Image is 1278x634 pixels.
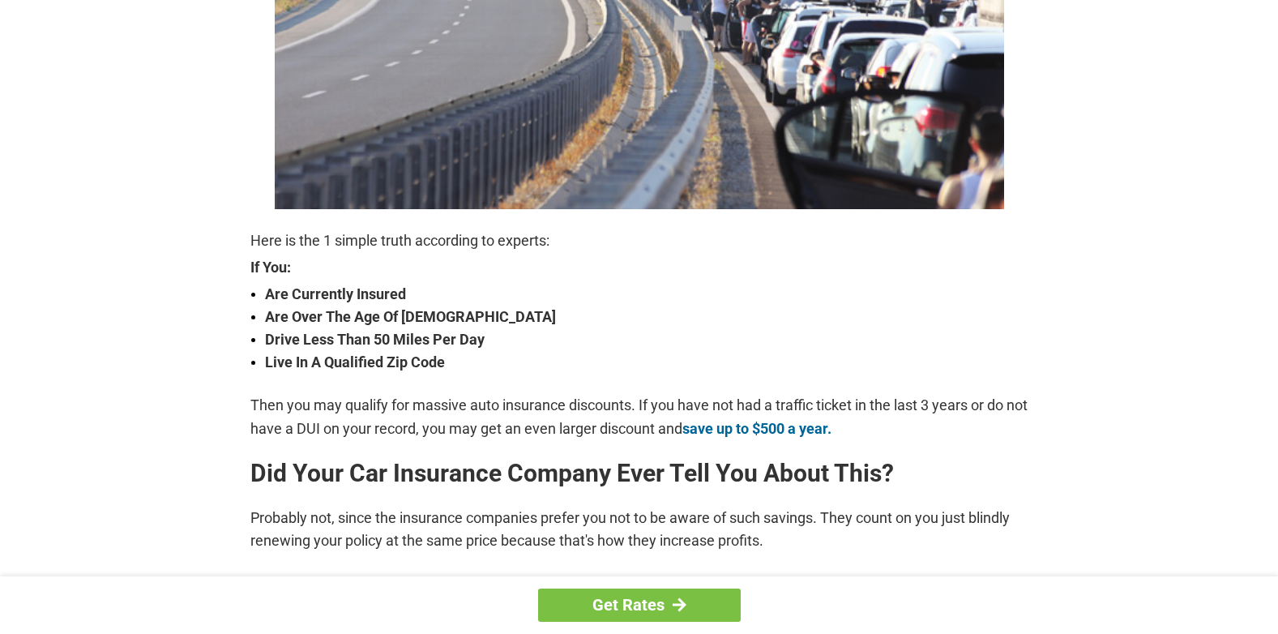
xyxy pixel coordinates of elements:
p: Here is the 1 simple truth according to experts: [250,229,1028,252]
p: Probably not, since the insurance companies prefer you not to be aware of such savings. They coun... [250,507,1028,552]
h2: Did Your Car Insurance Company Ever Tell You About This? [250,461,1028,486]
p: [PERSON_NAME] was not happy with the rate he was paying for a long time, until he decided to ente... [250,572,1028,618]
p: Then you may qualify for massive auto insurance discounts. If you have not had a traffic ticket i... [250,394,1028,439]
a: Get Rates [538,589,741,622]
strong: Are Currently Insured [265,283,1028,306]
strong: If You: [250,260,1028,275]
strong: Drive Less Than 50 Miles Per Day [265,328,1028,351]
strong: Are Over The Age Of [DEMOGRAPHIC_DATA] [265,306,1028,328]
a: save up to $500 a year. [682,420,831,437]
strong: Live In A Qualified Zip Code [265,351,1028,374]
